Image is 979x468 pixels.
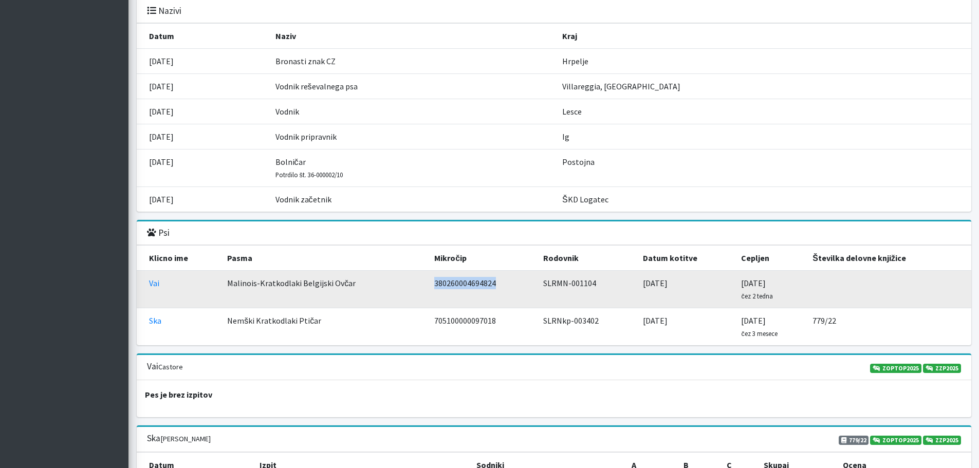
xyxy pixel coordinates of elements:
[741,292,772,300] small: čez 2 tedna
[275,171,343,179] small: Potrdilo št. 36-000002/10
[537,271,637,308] td: SLRMN-001104
[556,149,971,187] td: Postojna
[269,124,557,149] td: Vodnik pripravnik
[158,362,183,371] small: Castore
[147,6,181,16] h3: Nazivi
[147,361,183,372] h3: Vai
[147,228,170,238] h3: Psi
[137,187,269,212] td: [DATE]
[428,308,537,346] td: 705100000097018
[556,49,971,74] td: Hrpelje
[556,24,971,49] th: Kraj
[556,124,971,149] td: Ig
[269,74,557,99] td: Vodnik reševalnega psa
[149,315,161,326] a: Ska
[735,308,806,346] td: [DATE]
[147,433,211,444] h3: Ska
[923,436,961,445] a: ZZP2025
[556,99,971,124] td: Lesce
[870,364,921,373] a: ZOPTOP2025
[269,149,557,187] td: Bolničar
[537,246,637,271] th: Rodovnik
[137,99,269,124] td: [DATE]
[269,24,557,49] th: Naziv
[221,246,428,271] th: Pasma
[735,246,806,271] th: Cepljen
[637,246,735,271] th: Datum kotitve
[428,246,537,271] th: Mikročip
[269,49,557,74] td: Bronasti znak CZ
[137,246,221,271] th: Klicno ime
[556,74,971,99] td: Villareggia, [GEOGRAPHIC_DATA]
[741,329,777,338] small: čez 3 mesece
[269,187,557,212] td: Vodnik začetnik
[137,124,269,149] td: [DATE]
[221,308,428,346] td: Nemški Kratkodlaki Ptičar
[637,308,735,346] td: [DATE]
[137,24,269,49] th: Datum
[137,149,269,187] td: [DATE]
[923,364,961,373] a: ZZP2025
[160,434,211,443] small: [PERSON_NAME]
[269,99,557,124] td: Vodnik
[806,308,971,346] td: 779/22
[149,278,159,288] a: Vai
[806,246,971,271] th: Številka delovne knjižice
[735,271,806,308] td: [DATE]
[637,271,735,308] td: [DATE]
[839,436,869,445] span: 779/22
[537,308,637,346] td: SLRNkp-003402
[870,436,921,445] a: ZOPTOP2025
[221,271,428,308] td: Malinois-Kratkodlaki Belgijski Ovčar
[137,74,269,99] td: [DATE]
[137,49,269,74] td: [DATE]
[428,271,537,308] td: 380260004694824
[556,187,971,212] td: ŠKD Logatec
[145,389,212,400] strong: Pes je brez izpitov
